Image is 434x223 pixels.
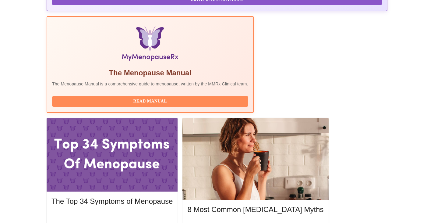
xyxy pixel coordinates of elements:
[51,214,174,219] a: Read More
[52,98,250,103] a: Read Manual
[51,212,173,222] button: Read More
[52,68,248,78] h5: The Menopause Manual
[51,196,173,206] h5: The Top 34 Symptoms of Menopause
[52,81,248,87] p: The Menopause Manual is a comprehensive guide to menopause, written by the MMRx Clinical team.
[83,27,217,63] img: Menopause Manual
[58,98,242,105] span: Read Manual
[52,96,248,107] button: Read Manual
[187,205,323,214] h5: 8 Most Common [MEDICAL_DATA] Myths
[58,213,167,221] span: Read More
